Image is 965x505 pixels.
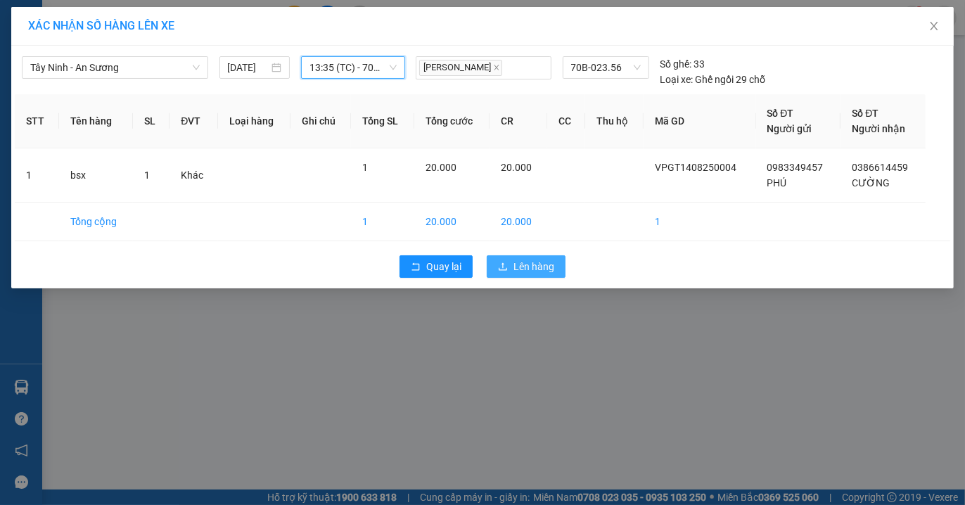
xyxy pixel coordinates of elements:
[414,203,490,241] td: 20.000
[59,94,134,148] th: Tên hàng
[426,162,456,173] span: 20.000
[547,94,585,148] th: CC
[767,177,787,188] span: PHÚ
[660,72,766,87] div: Ghế ngồi 29 chỗ
[59,203,134,241] td: Tổng cộng
[144,170,150,181] span: 1
[767,162,824,173] span: 0983349457
[111,42,193,60] span: 01 Võ Văn Truyện, KP.1, Phường 2
[362,162,368,173] span: 1
[487,255,565,278] button: uploadLên hàng
[852,162,908,173] span: 0386614459
[4,102,86,110] span: In ngày:
[493,64,500,71] span: close
[70,89,148,100] span: VPGT1408250004
[15,94,59,148] th: STT
[660,56,692,72] span: Số ghế:
[767,108,794,119] span: Số ĐT
[5,8,68,70] img: logo
[490,203,547,241] td: 20.000
[852,177,890,188] span: CƯỜNG
[585,94,644,148] th: Thu hộ
[111,8,193,20] strong: ĐỒNG PHƯỚC
[351,203,414,241] td: 1
[660,72,694,87] span: Loại xe:
[309,57,397,78] span: 13:35 (TC) - 70B-023.56
[852,123,905,134] span: Người nhận
[571,57,641,78] span: 70B-023.56
[490,94,547,148] th: CR
[414,94,490,148] th: Tổng cước
[31,102,86,110] span: 12:40:21 [DATE]
[170,94,218,148] th: ĐVT
[419,60,502,76] span: [PERSON_NAME]
[501,162,532,173] span: 20.000
[400,255,473,278] button: rollbackQuay lại
[290,94,351,148] th: Ghi chú
[426,259,461,274] span: Quay lại
[767,123,812,134] span: Người gửi
[411,262,421,273] span: rollback
[660,56,705,72] div: 33
[28,19,174,32] span: XÁC NHẬN SỐ HÀNG LÊN XE
[852,108,878,119] span: Số ĐT
[228,60,269,75] input: 14/08/2025
[914,7,954,46] button: Close
[928,20,940,32] span: close
[513,259,554,274] span: Lên hàng
[170,148,218,203] td: Khác
[218,94,290,148] th: Loại hàng
[498,262,508,273] span: upload
[111,63,172,71] span: Hotline: 19001152
[38,76,172,87] span: -----------------------------------------
[59,148,134,203] td: bsx
[644,203,756,241] td: 1
[15,148,59,203] td: 1
[4,91,148,99] span: [PERSON_NAME]:
[655,162,736,173] span: VPGT1408250004
[133,94,170,148] th: SL
[111,23,189,40] span: Bến xe [GEOGRAPHIC_DATA]
[644,94,756,148] th: Mã GD
[351,94,414,148] th: Tổng SL
[30,57,200,78] span: Tây Ninh - An Sương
